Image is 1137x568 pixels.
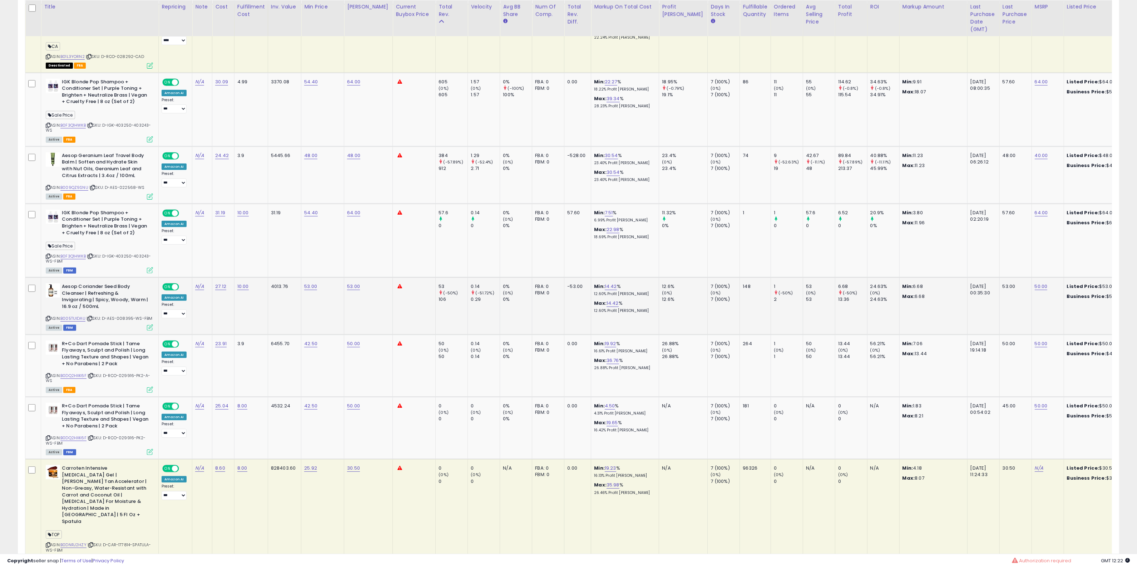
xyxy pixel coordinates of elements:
b: Listed Price: [1067,78,1099,85]
div: 0% [503,79,532,85]
img: 41GI7F+hHhL._SL40_.jpg [46,341,60,355]
p: 23.40% Profit [PERSON_NAME] [594,161,653,166]
div: 0.14 [471,283,500,290]
p: 18.22% Profit [PERSON_NAME] [594,87,653,92]
div: 7 (100%) [711,165,740,172]
span: FBA [63,194,75,200]
div: 23.4% [662,165,707,172]
span: OFF [178,79,189,85]
div: 3370.08 [271,79,296,85]
div: [DATE] 06:26:12 [970,152,994,165]
small: (-0.8%) [875,85,890,91]
div: $54.4 [1067,89,1126,95]
a: 35.98 [607,481,619,489]
small: (-100%) [508,85,524,91]
p: 11.23 [903,152,962,159]
p: 9.91 [903,79,962,85]
b: Min: [594,283,605,290]
small: (0%) [471,85,481,91]
div: % [594,96,653,109]
div: 0% [503,210,532,216]
span: OFF [178,210,189,216]
div: Repricing [162,3,189,11]
a: N/A [195,402,204,410]
small: (-52.4%) [475,159,493,165]
a: 53.00 [304,283,317,290]
div: 114.62 [838,79,867,85]
small: (-57.89%) [843,159,862,165]
a: 19.92 [605,340,616,347]
div: Title [44,3,155,11]
div: % [594,169,653,182]
a: B0DQ2HXK6F [60,435,86,441]
b: Max: [594,95,607,102]
div: 11 [774,92,803,98]
a: 64.00 [347,78,360,85]
small: (-57.89%) [443,159,463,165]
div: 18.95% [662,79,707,85]
a: N/A [195,209,204,216]
div: FBA: 0 [535,283,559,290]
div: Total Rev. Diff. [567,3,588,26]
a: 50.00 [1035,283,1048,290]
div: Current Buybox Price [396,3,432,18]
p: 3.80 [903,210,962,216]
div: FBM: 0 [535,159,559,165]
div: 605 [439,92,468,98]
div: 213.37 [838,165,867,172]
strong: Min: [903,283,913,290]
img: 413TX4+ADtL._SL40_.jpg [46,152,60,167]
div: ASIN: [46,152,153,199]
div: [DATE] 02:20:19 [970,210,994,222]
a: B0DQ2HXK6F [60,373,86,379]
div: ASIN: [46,79,153,142]
a: 36.76 [607,357,619,364]
a: 30.50 [347,465,360,472]
a: 30.54 [607,169,620,176]
a: 53.00 [347,283,360,290]
div: 4.99 [237,79,262,85]
a: 8.00 [237,465,247,472]
div: 24.63% [870,283,899,290]
p: 11.23 [903,162,962,169]
a: 8.60 [215,465,225,472]
div: Amazon AI [162,163,187,170]
div: 0 [774,222,803,229]
div: Velocity [471,3,497,11]
a: 22.27 [605,78,617,85]
a: N/A [195,465,204,472]
span: All listings currently available for purchase on Amazon [46,268,62,274]
b: Max: [594,226,607,233]
div: 19.1% [662,92,707,98]
div: $48 [1067,162,1126,169]
a: 14.42 [607,300,619,307]
a: N/A [195,78,204,85]
div: Profit [PERSON_NAME] [662,3,705,18]
div: Last Purchase Price [1003,3,1029,26]
div: Preset: [162,29,187,45]
b: Listed Price: [1067,283,1099,290]
a: 64.00 [1035,209,1048,216]
b: Business Price: [1067,88,1106,95]
div: Listed Price [1067,3,1129,11]
div: Last Purchase Date (GMT) [970,3,997,33]
div: Markup on Total Cost [594,3,656,11]
div: 40.88% [870,152,899,159]
b: Listed Price: [1067,209,1099,216]
div: ASIN: [46,10,153,68]
b: IGK Blonde Pop Shampoo + Conditioner Set | Purple Toning + Brighten + Neutralize Brass | Vegan + ... [62,210,149,238]
b: Listed Price: [1067,152,1099,159]
div: Num of Comp. [535,3,561,18]
a: 25.92 [304,465,317,472]
div: 115.54 [838,92,867,98]
div: 53 [806,283,835,290]
a: Terms of Use [61,557,92,564]
div: 0 [838,222,867,229]
a: 10.00 [237,283,249,290]
p: 18.69% Profit [PERSON_NAME] [594,235,653,240]
div: ASIN: [46,283,153,330]
a: 40.00 [1035,152,1048,159]
div: -53.00 [567,283,585,290]
div: 57.60 [1003,79,1026,85]
div: 53.00 [1003,283,1026,290]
